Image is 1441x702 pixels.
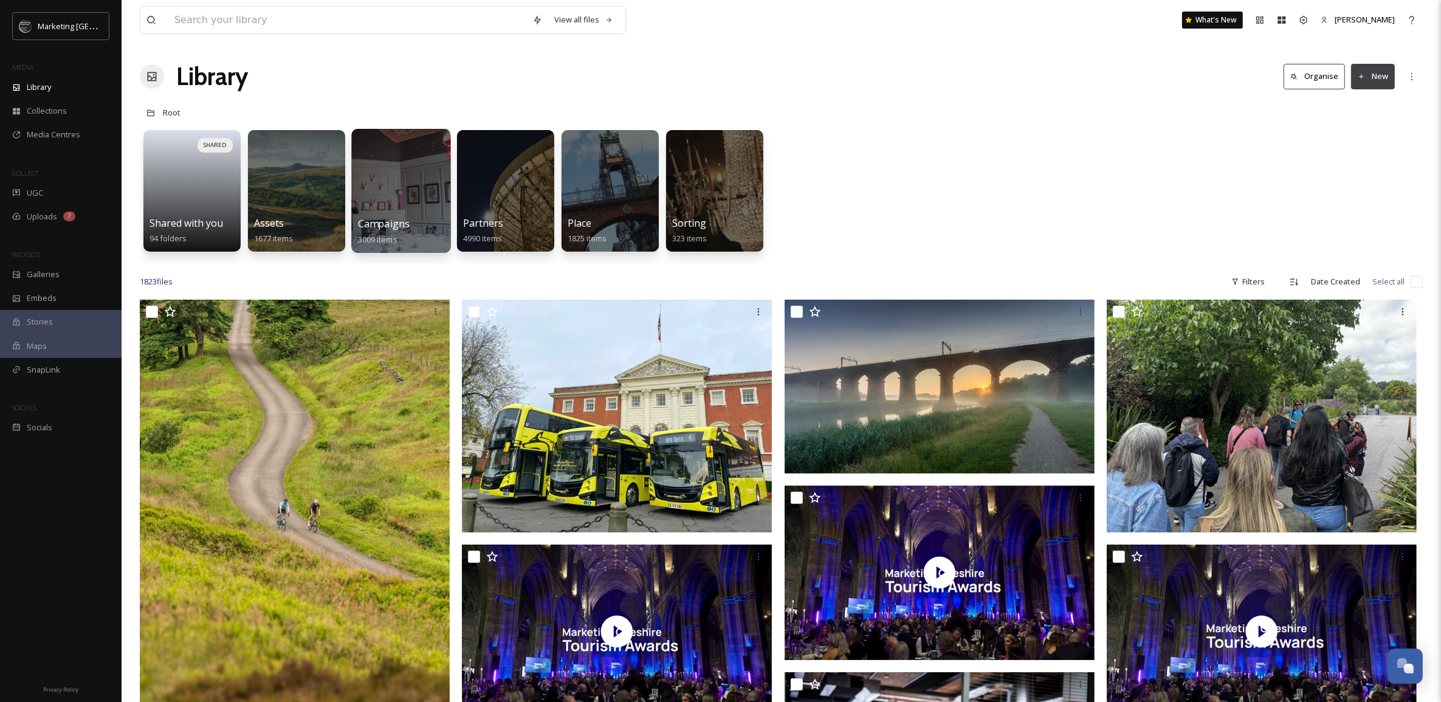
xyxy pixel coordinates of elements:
a: What's New [1182,12,1243,29]
a: Organise [1284,64,1351,89]
span: 1677 items [254,233,293,244]
a: Privacy Policy [43,681,78,696]
button: Open Chat [1388,649,1423,684]
img: ext_1751925815.457818_R.shepherd@chesterzoo.org-IMG_5809.jpeg [1107,300,1417,532]
button: Organise [1284,64,1345,89]
span: Galleries [27,269,60,280]
span: 323 items [672,233,707,244]
span: Library [27,81,51,93]
span: COLLECT [12,168,38,177]
button: New [1351,64,1395,89]
span: Assets [254,216,284,230]
span: 1823 file s [140,276,173,287]
span: Stories [27,316,53,328]
input: Search your library [168,7,526,33]
a: View all files [548,8,619,32]
span: Media Centres [27,129,80,140]
span: [PERSON_NAME] [1335,14,1395,25]
span: 94 folders [150,233,187,244]
span: SnapLink [27,364,60,376]
span: Place [568,216,591,230]
span: 3009 items [358,233,397,244]
a: SHAREDShared with you94 folders [140,124,244,252]
img: Warrington's Own Buses Volvo BZL.webp [462,300,772,532]
a: Root [163,105,181,120]
a: [PERSON_NAME] [1315,8,1401,32]
span: SHARED [204,141,227,150]
span: Privacy Policy [43,686,78,693]
span: UGC [27,187,43,199]
span: Embeds [27,292,57,304]
a: Partners4990 items [463,218,503,244]
a: Campaigns3009 items [358,218,410,245]
a: Assets1677 items [254,218,293,244]
span: 4990 items [463,233,502,244]
div: Filters [1225,270,1271,294]
img: AdobeStock_360573579.jpeg [785,300,1095,473]
span: Maps [27,340,47,352]
span: Select all [1372,276,1405,287]
div: Date Created [1305,270,1366,294]
span: SOCIALS [12,403,36,412]
span: Uploads [27,211,57,222]
span: 1825 items [568,233,607,244]
span: MEDIA [12,63,33,72]
span: Shared with you [150,216,223,230]
span: Socials [27,422,52,433]
div: 7 [63,212,75,221]
span: Marketing [GEOGRAPHIC_DATA] [38,20,153,32]
span: WIDGETS [12,250,40,259]
span: Partners [463,216,503,230]
img: thumbnail [785,486,1095,660]
a: Place1825 items [568,218,607,244]
span: Collections [27,105,67,117]
a: Library [176,58,248,95]
span: Campaigns [358,217,410,230]
a: Sorting323 items [672,218,707,244]
img: MC-Logo-01.svg [19,20,32,32]
span: Root [163,107,181,118]
span: Sorting [672,216,706,230]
